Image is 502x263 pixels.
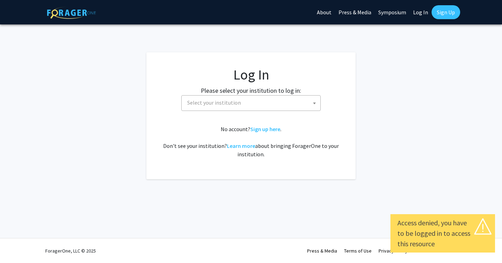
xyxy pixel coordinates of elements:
div: Access denied, you have to be logged in to access this resource [397,218,488,249]
img: ForagerOne Logo [47,7,96,19]
iframe: Chat [472,232,497,258]
div: No account? . Don't see your institution? about bringing ForagerOne to your institution. [160,125,342,158]
span: Select your institution [187,99,241,106]
h1: Log In [160,66,342,83]
a: Privacy Policy [379,248,408,254]
div: ForagerOne, LLC © 2025 [45,239,96,263]
a: Terms of Use [344,248,372,254]
span: Select your institution [181,95,321,111]
a: Sign Up [432,5,460,19]
a: Sign up here [250,126,280,133]
label: Please select your institution to log in: [201,86,301,95]
span: Select your institution [184,96,320,110]
a: Learn more about bringing ForagerOne to your institution [227,142,255,149]
a: Press & Media [307,248,337,254]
